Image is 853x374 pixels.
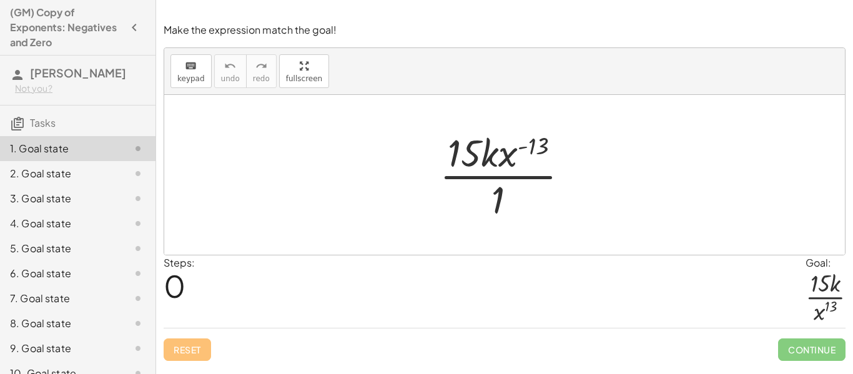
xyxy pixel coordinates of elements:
i: Task not started. [131,341,145,356]
div: 7. Goal state [10,291,111,306]
div: 1. Goal state [10,141,111,156]
div: 8. Goal state [10,316,111,331]
div: 4. Goal state [10,216,111,231]
span: keypad [177,74,205,83]
i: Task not started. [131,291,145,306]
i: Task not started. [131,266,145,281]
button: keyboardkeypad [170,54,212,88]
i: Task not started. [131,166,145,181]
i: undo [224,59,236,74]
span: 0 [164,267,185,305]
div: Not you? [15,82,145,95]
i: Task not started. [131,241,145,256]
span: undo [221,74,240,83]
div: 2. Goal state [10,166,111,181]
div: Goal: [806,255,846,270]
span: redo [253,74,270,83]
i: Task not started. [131,191,145,206]
i: Task not started. [131,316,145,331]
button: fullscreen [279,54,329,88]
button: undoundo [214,54,247,88]
span: fullscreen [286,74,322,83]
i: Task not started. [131,141,145,156]
button: redoredo [246,54,277,88]
label: Steps: [164,256,195,269]
div: 9. Goal state [10,341,111,356]
span: [PERSON_NAME] [30,66,126,80]
i: redo [255,59,267,74]
i: keyboard [185,59,197,74]
h4: (GM) Copy of Exponents: Negatives and Zero [10,5,123,50]
div: 6. Goal state [10,266,111,281]
i: Task not started. [131,216,145,231]
div: 3. Goal state [10,191,111,206]
div: 5. Goal state [10,241,111,256]
p: Make the expression match the goal! [164,23,846,37]
span: Tasks [30,116,56,129]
